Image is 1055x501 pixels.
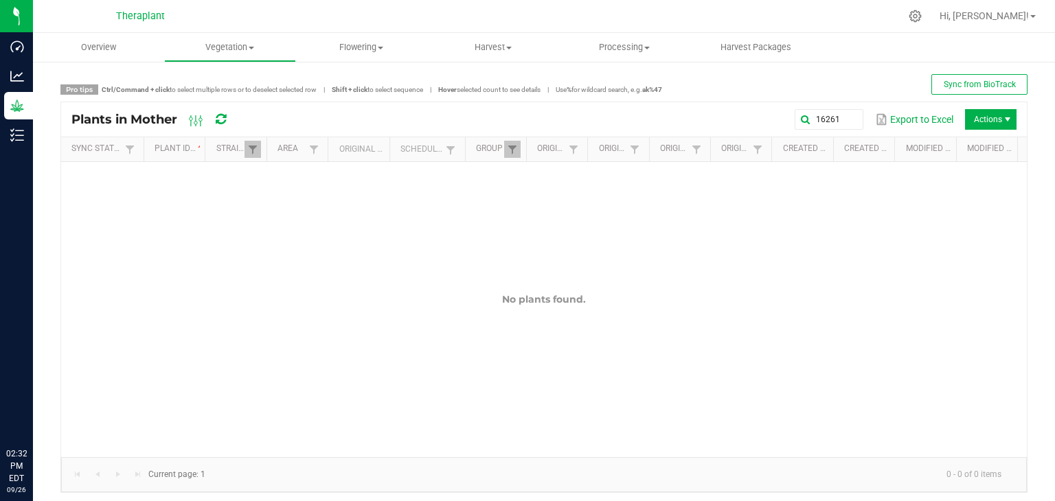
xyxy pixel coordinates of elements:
[306,141,322,158] a: Filter
[102,86,170,93] strong: Ctrl/Command + click
[476,143,504,154] a: GroupSortable
[749,141,766,158] a: Filter
[116,10,165,22] span: Theraplant
[245,141,261,158] a: Filter
[795,109,863,130] input: Search
[567,86,571,93] strong: %
[10,128,24,142] inline-svg: Inventory
[71,108,250,131] div: Plants in Mother
[164,33,295,62] a: Vegetation
[328,137,389,162] th: Original Plant ID
[389,137,465,162] th: Scheduled
[907,10,924,23] div: Manage settings
[165,41,295,54] span: Vegetation
[427,33,558,62] a: Harvest
[60,84,98,95] span: Pro tips
[690,33,821,62] a: Harvest Packages
[931,74,1028,95] button: Sync from BioTrack
[10,69,24,83] inline-svg: Analytics
[155,143,200,154] a: Plant IDSortable
[63,41,135,54] span: Overview
[559,41,689,54] span: Processing
[317,84,332,95] span: |
[660,143,688,154] a: Origin Package IDSortable
[428,41,558,54] span: Harvest
[332,86,367,93] strong: Shift + click
[296,33,427,62] a: Flowering
[214,463,1012,486] kendo-pager-info: 0 - 0 of 0 items
[71,143,121,154] a: Sync StatusSortable
[33,33,164,62] a: Overview
[906,143,951,154] a: Modified BySortable
[688,141,705,158] a: Filter
[556,86,662,93] span: Use for wildcard search, e.g.
[423,84,438,95] span: |
[872,108,957,131] button: Export to Excel
[14,391,55,432] iframe: Resource center
[537,143,565,154] a: Origin GroupSortable
[965,109,1017,130] li: Actions
[10,40,24,54] inline-svg: Dashboard
[438,86,457,93] strong: Hover
[442,141,459,159] a: Filter
[940,10,1029,21] span: Hi, [PERSON_NAME]!
[967,143,1012,154] a: Modified DateSortable
[297,41,427,54] span: Flowering
[277,143,306,154] a: AreaSortable
[502,293,586,305] span: No plants found.
[61,457,1027,492] kendo-pager: Current page: 1
[102,86,317,93] span: to select multiple rows or to deselect selected row
[438,86,541,93] span: selected count to see details
[944,80,1016,89] span: Sync from BioTrack
[642,86,662,93] strong: ak%47
[599,143,627,154] a: Origin PlantSortable
[122,141,138,158] a: Filter
[10,99,24,113] inline-svg: Grow
[541,84,556,95] span: |
[6,485,27,495] p: 09/26
[6,447,27,485] p: 02:32 PM EDT
[195,143,206,154] span: Sortable
[783,143,828,154] a: Created BySortable
[844,143,889,154] a: Created DateSortable
[332,86,423,93] span: to select sequence
[504,141,521,158] a: Filter
[626,141,643,158] a: Filter
[721,143,749,154] a: Origin Package Lot NumberSortable
[216,143,245,154] a: StrainSortable
[565,141,582,158] a: Filter
[558,33,690,62] a: Processing
[702,41,810,54] span: Harvest Packages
